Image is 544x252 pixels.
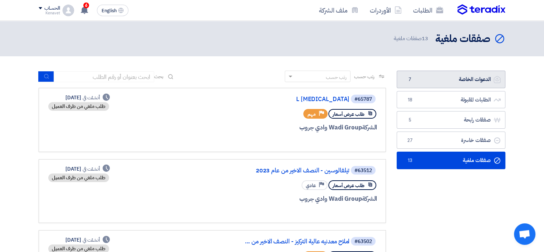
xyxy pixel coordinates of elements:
[83,3,89,8] span: 6
[407,2,449,19] a: الطلبات
[364,2,407,19] a: الأوردرات
[205,123,377,132] div: Wadi Group وادي جروب
[362,194,377,203] span: الشركة
[48,102,109,111] div: طلب ملغي من طرف العميل
[333,111,364,118] span: طلب عرض أسعار
[354,97,372,102] div: #65787
[397,111,505,129] a: صفقات رابحة5
[406,96,414,104] span: 18
[406,137,414,144] span: 27
[397,91,505,109] a: الطلبات المقبولة18
[313,2,364,19] a: ملف الشركة
[354,168,372,173] div: #63512
[326,73,347,81] div: رتب حسب
[397,152,505,169] a: صفقات ملغية13
[206,96,349,103] a: L [MEDICAL_DATA]
[39,11,60,15] div: Kenavet
[406,117,414,124] span: 5
[48,173,109,182] div: طلب ملغي من طرف العميل
[206,167,349,174] a: تيلفالوسين - النصف الاخير من عام 2023
[435,32,490,46] h2: صفقات ملغية
[65,165,110,173] div: [DATE]
[397,71,505,88] a: الدعوات الخاصة7
[63,5,74,16] img: profile_test.png
[362,123,377,132] span: الشركة
[83,94,100,101] span: أنشئت في
[394,34,430,43] span: صفقات ملغية
[206,238,349,245] a: املاح معدنيه عالية التركيز - النصف الاخير من ...
[154,73,163,80] span: بحث
[65,94,110,101] div: [DATE]
[457,4,505,15] img: Teradix logo
[83,236,100,244] span: أنشئت في
[514,223,535,245] div: Open chat
[354,73,374,80] span: رتب حسب
[97,5,128,16] button: English
[205,194,377,204] div: Wadi Group وادي جروب
[83,165,100,173] span: أنشئت في
[306,182,316,189] span: عادي
[44,5,60,11] div: الحساب
[102,8,117,13] span: English
[397,132,505,149] a: صفقات خاسرة27
[54,71,154,82] input: ابحث بعنوان أو رقم الطلب
[65,236,110,244] div: [DATE]
[308,111,316,118] span: مهم
[406,76,414,83] span: 7
[333,182,364,189] span: طلب عرض أسعار
[406,157,414,164] span: 13
[422,34,428,42] span: 13
[354,239,372,244] div: #63502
